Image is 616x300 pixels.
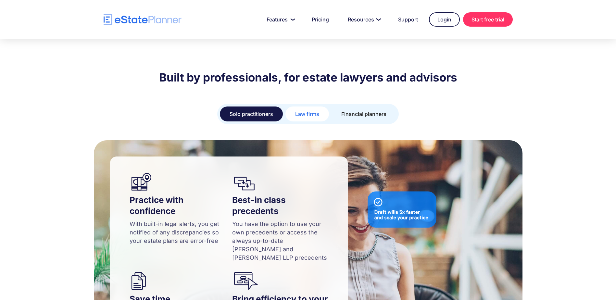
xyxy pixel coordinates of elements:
a: Support [390,13,426,26]
h2: Built by professionals, for estate lawyers and advisors [104,70,513,84]
a: Features [259,13,301,26]
img: an estate lawyer confident while drafting wills for their clients [130,173,211,191]
div: Law firms [295,109,319,119]
a: Resources [340,13,387,26]
img: icon that highlights efficiency for estate lawyers [232,272,313,290]
p: You have the option to use your own precedents or access the always up-to-date [PERSON_NAME] and ... [232,220,328,262]
a: Pricing [304,13,337,26]
img: icon of estate templates [232,173,313,191]
a: Login [429,12,460,27]
p: With built-in legal alerts, you get notified of any discrepancies so your estate plans are error-... [130,220,226,245]
a: Start free trial [463,12,513,27]
img: icon for eState Planner, helping lawyers save time [130,272,211,290]
h4: Best-in class precedents [232,194,328,217]
div: Financial planners [341,109,386,119]
h4: Practice with confidence [130,194,226,217]
div: Solo practitioners [230,109,273,119]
